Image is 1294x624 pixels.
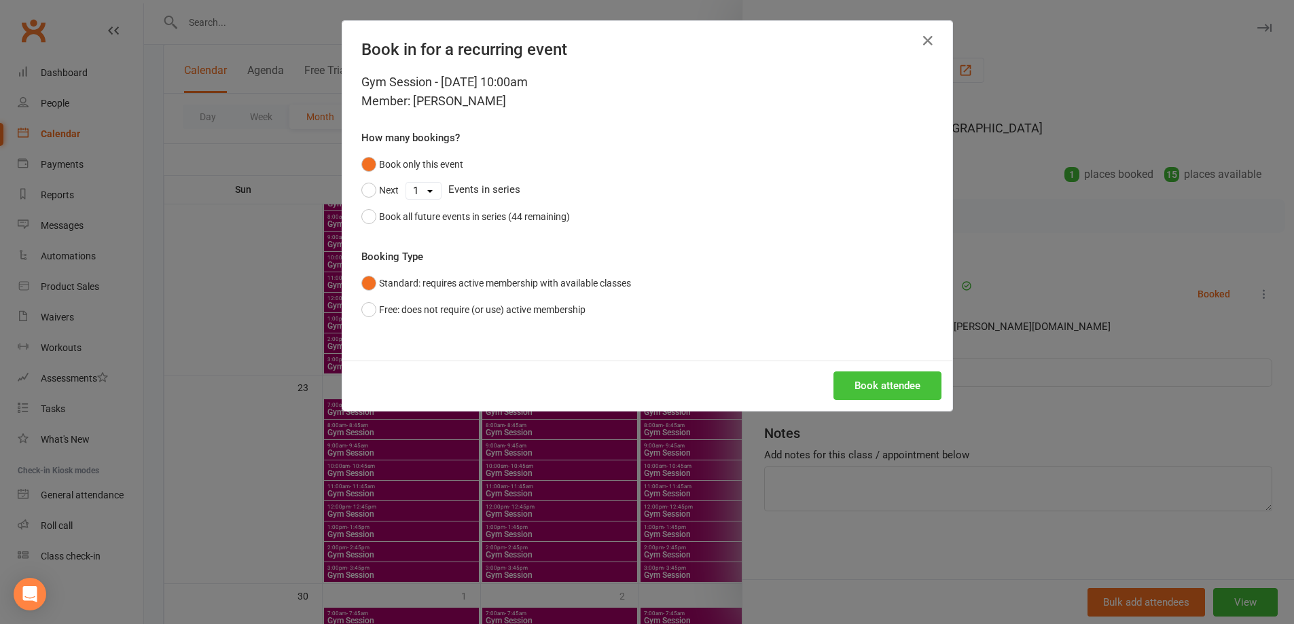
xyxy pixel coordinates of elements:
[14,578,46,610] div: Open Intercom Messenger
[361,270,631,296] button: Standard: requires active membership with available classes
[361,130,460,146] label: How many bookings?
[361,249,423,265] label: Booking Type
[917,30,939,52] button: Close
[361,40,933,59] h4: Book in for a recurring event
[361,204,570,230] button: Book all future events in series (44 remaining)
[833,371,941,400] button: Book attendee
[361,73,933,111] div: Gym Session - [DATE] 10:00am Member: [PERSON_NAME]
[361,177,399,203] button: Next
[379,209,570,224] div: Book all future events in series (44 remaining)
[361,297,586,323] button: Free: does not require (or use) active membership
[361,151,463,177] button: Book only this event
[361,177,933,203] div: Events in series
